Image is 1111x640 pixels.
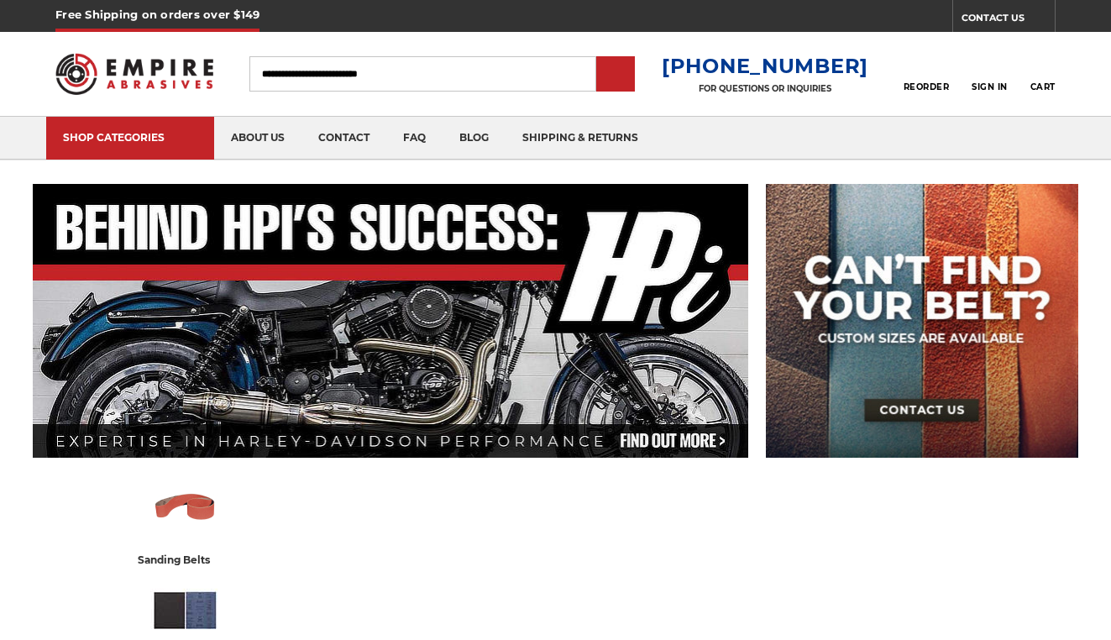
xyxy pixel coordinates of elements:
[1030,81,1056,92] span: Cart
[138,551,232,569] div: sanding belts
[301,117,386,160] a: contact
[55,43,213,105] img: Empire Abrasives
[1030,55,1056,92] a: Cart
[214,117,301,160] a: about us
[386,117,443,160] a: faq
[972,81,1008,92] span: Sign In
[63,131,197,144] div: SHOP CATEGORIES
[904,55,950,92] a: Reorder
[766,184,1078,458] img: promo banner for custom belts.
[904,81,950,92] span: Reorder
[443,117,506,160] a: blog
[506,117,655,160] a: shipping & returns
[46,117,214,160] a: SHOP CATEGORIES
[662,83,868,94] p: FOR QUESTIONS OR INQUIRIES
[80,473,290,569] a: sanding belts
[599,58,632,92] input: Submit
[662,54,868,78] a: [PHONE_NUMBER]
[962,8,1055,32] a: CONTACT US
[33,184,748,458] img: Banner for an interview featuring Horsepower Inc who makes Harley performance upgrades featured o...
[150,473,220,543] img: Sanding Belts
